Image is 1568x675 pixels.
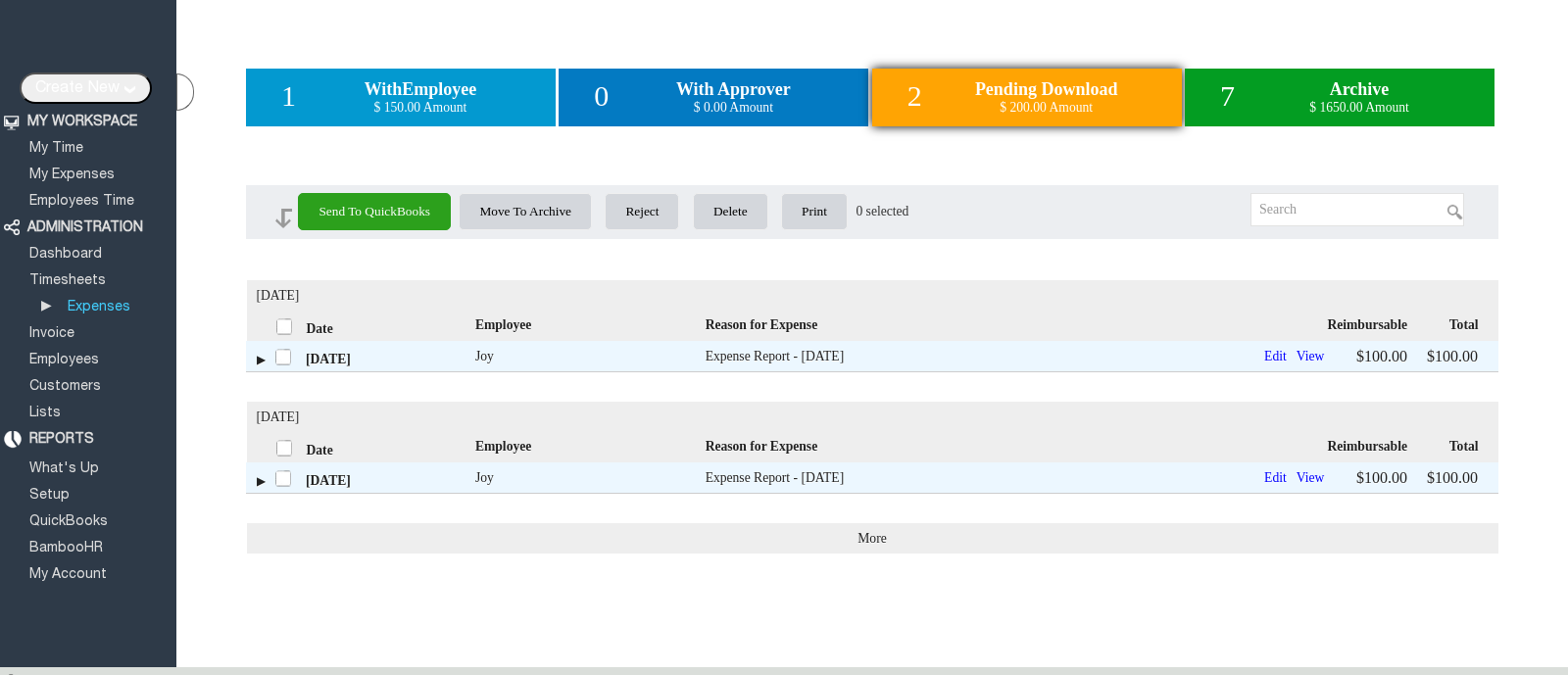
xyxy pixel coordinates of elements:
[1427,432,1498,462] td: Total
[402,79,476,99] span: Employee
[1220,79,1235,113] div: 7
[26,489,73,502] a: Setup
[20,72,152,104] input: Create New
[706,462,1153,493] td: Expense Report - 28 Jul 2025
[594,79,609,113] div: 0
[281,79,296,113] div: 1
[26,354,102,366] a: Employees
[1330,79,1390,99] span: Archive
[374,100,421,115] span: $ 150.00
[1365,100,1409,115] span: Amount
[1250,193,1464,226] input: Search
[475,462,706,493] td: Joy
[1294,470,1328,485] a: View
[1427,341,1498,371] td: $100.00
[26,515,111,528] a: QuickBooks
[1261,349,1290,363] a: Edit
[26,433,97,446] a: REPORTS
[26,407,64,419] a: Lists
[26,380,104,393] a: Customers
[856,204,908,219] div: 0 selected
[247,432,475,462] td: Date
[176,73,194,111] div: Hide Menus
[27,219,143,236] div: ADMINISTRATION
[1309,100,1362,115] span: $ 1650.00
[247,523,1498,554] td: More
[1327,462,1427,493] td: $100.00
[1427,462,1498,493] td: $100.00
[605,193,679,230] input: Reject
[26,542,106,554] a: BambooHR
[247,402,1498,432] td: [DATE]
[475,432,706,462] td: Employee
[475,341,706,371] td: Joy
[247,280,1498,311] td: [DATE]
[247,341,475,371] td: [DATE]
[459,193,592,230] input: Move To Archive
[26,248,105,261] a: Dashboard
[1427,311,1498,341] td: Total
[706,311,1153,341] td: Reason for Expense
[975,79,1118,99] span: Pending Download
[1049,100,1093,115] span: Amount
[1000,100,1047,115] span: $ 200.00
[1294,349,1328,363] a: View
[706,432,1153,462] td: Reason for Expense
[706,341,1153,371] td: Expense Report - 7 Aug 2025
[26,169,118,181] a: My Expenses
[65,301,133,313] a: Expenses
[26,142,86,155] a: My Time
[26,462,102,475] a: What's Up
[41,297,56,314] div: ▶
[907,79,922,113] div: 2
[298,193,451,230] input: Send To QuickBooks
[27,114,137,130] div: MY WORKSPACE
[475,311,706,341] td: Employee
[781,193,848,230] input: Print
[1411,616,1517,665] iframe: Opens a widget where you can find more information
[1261,470,1290,485] a: Edit
[1327,432,1427,462] td: Reimbursable
[423,100,467,115] span: Amount
[365,79,477,99] span: With Employees
[247,462,475,493] td: [DATE]
[1484,10,1531,43] img: Help
[26,568,110,581] a: My Account
[676,79,791,99] span: With Approver
[26,327,77,340] a: Invoice
[1327,341,1427,371] td: $100.00
[1327,311,1427,341] td: Reimbursable
[247,311,475,341] td: Date
[693,193,768,230] input: Delete
[694,100,727,115] span: $ 0.00
[26,195,137,208] a: Employees Time
[729,100,773,115] span: Amount
[26,274,109,287] a: Timesheets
